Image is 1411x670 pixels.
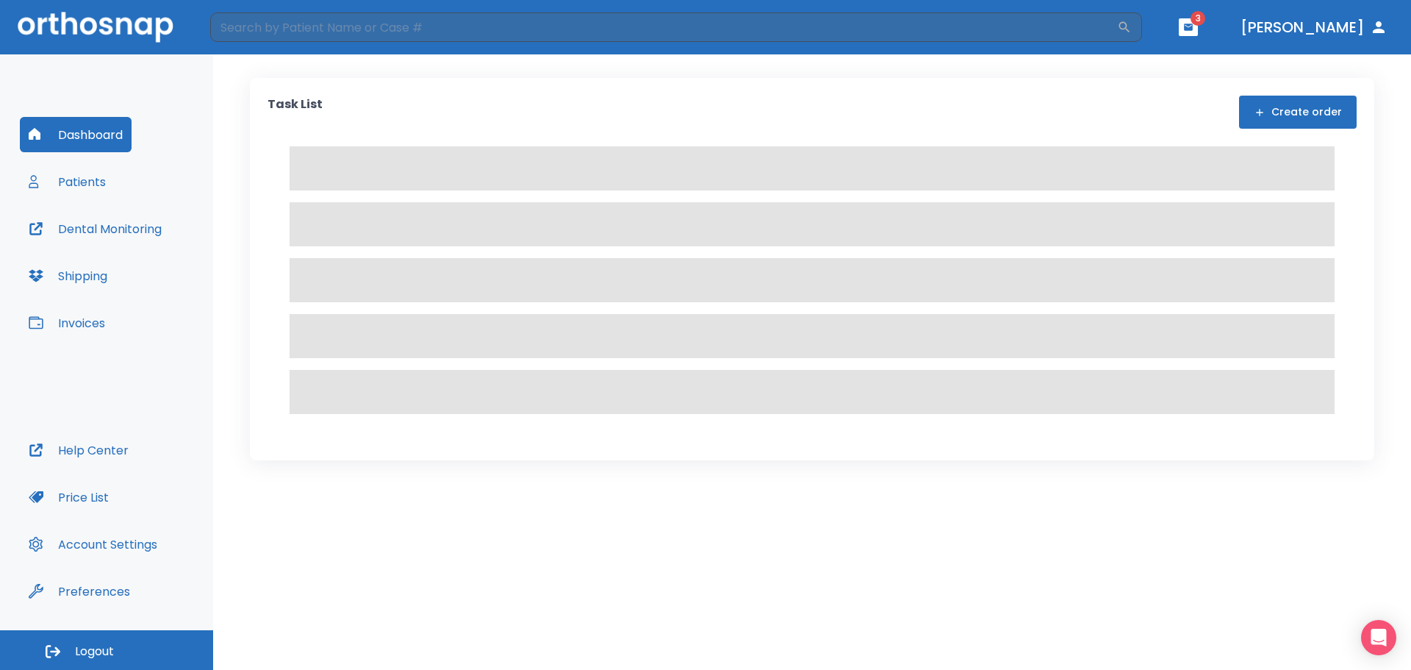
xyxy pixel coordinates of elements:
button: Dental Monitoring [20,211,170,246]
button: Help Center [20,432,137,468]
p: Task List [268,96,323,129]
button: Account Settings [20,527,166,562]
button: Price List [20,480,118,515]
img: Orthosnap [18,12,173,42]
button: Shipping [20,258,116,293]
button: [PERSON_NAME] [1235,14,1393,40]
button: Patients [20,164,115,199]
button: Create order [1239,96,1357,129]
input: Search by Patient Name or Case # [210,13,1117,42]
div: Open Intercom Messenger [1361,620,1396,655]
button: Preferences [20,574,139,609]
span: 3 [1191,11,1205,26]
span: Logout [75,644,114,660]
button: Dashboard [20,117,132,152]
button: Invoices [20,305,114,341]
